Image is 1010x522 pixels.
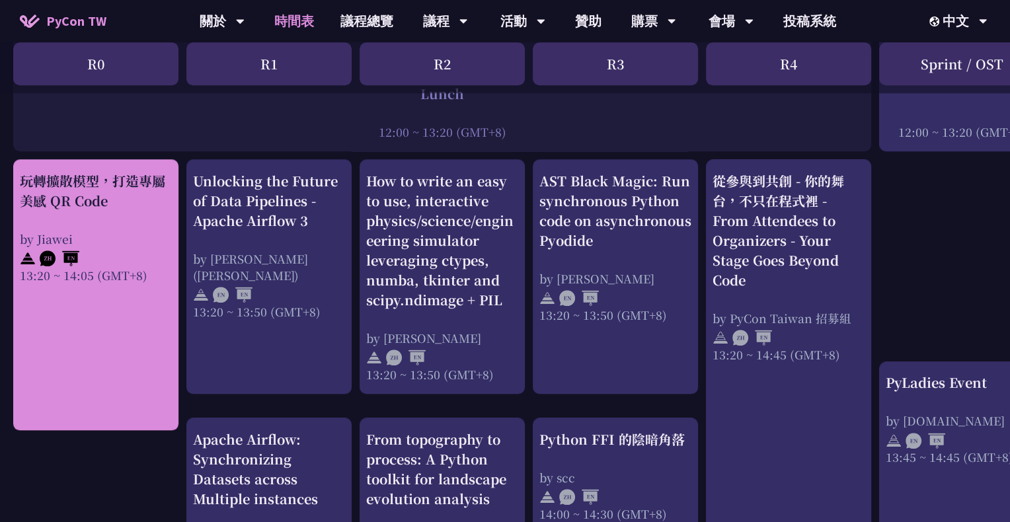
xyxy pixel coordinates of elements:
img: ZHEN.371966e.svg [40,250,79,266]
div: 12:00 ~ 13:20 (GMT+8) [20,124,865,140]
a: How to write an easy to use, interactive physics/science/engineering simulator leveraging ctypes,... [366,171,518,383]
div: by [PERSON_NAME] ([PERSON_NAME]) [193,250,345,283]
div: R0 [13,42,178,85]
div: AST Black Magic: Run synchronous Python code on asynchronous Pyodide [539,171,691,250]
div: R4 [706,42,871,85]
img: Locale Icon [929,17,943,26]
div: by [PERSON_NAME] [539,270,691,287]
div: Python FFI 的陰暗角落 [539,429,691,449]
div: R3 [533,42,698,85]
img: Home icon of PyCon TW 2025 [20,15,40,28]
a: 玩轉擴散模型，打造專屬美感 QR Code by Jiawei 13:20 ~ 14:05 (GMT+8) [20,171,172,419]
img: ZHEN.371966e.svg [732,330,772,346]
div: Apache Airflow: Synchronizing Datasets across Multiple instances [193,429,345,509]
a: PyCon TW [7,5,120,38]
a: Python FFI 的陰暗角落 by scc 14:00 ~ 14:30 (GMT+8) [539,429,691,522]
span: PyCon TW [46,11,106,31]
img: svg+xml;base64,PHN2ZyB4bWxucz0iaHR0cDovL3d3dy53My5vcmcvMjAwMC9zdmciIHdpZHRoPSIyNCIgaGVpZ2h0PSIyNC... [366,350,382,365]
div: How to write an easy to use, interactive physics/science/engineering simulator leveraging ctypes,... [366,171,518,310]
div: 13:20 ~ 14:45 (GMT+8) [713,346,865,363]
img: svg+xml;base64,PHN2ZyB4bWxucz0iaHR0cDovL3d3dy53My5vcmcvMjAwMC9zdmciIHdpZHRoPSIyNCIgaGVpZ2h0PSIyNC... [539,489,555,505]
img: ENEN.5a408d1.svg [213,287,252,303]
div: Unlocking the Future of Data Pipelines - Apache Airflow 3 [193,171,345,231]
img: svg+xml;base64,PHN2ZyB4bWxucz0iaHR0cDovL3d3dy53My5vcmcvMjAwMC9zdmciIHdpZHRoPSIyNCIgaGVpZ2h0PSIyNC... [886,433,902,449]
a: AST Black Magic: Run synchronous Python code on asynchronous Pyodide by [PERSON_NAME] 13:20 ~ 13:... [539,171,691,383]
div: From topography to process: A Python toolkit for landscape evolution analysis [366,429,518,509]
div: 玩轉擴散模型，打造專屬美感 QR Code [20,171,172,211]
div: by scc [539,469,691,486]
a: Unlocking the Future of Data Pipelines - Apache Airflow 3 by [PERSON_NAME] ([PERSON_NAME]) 13:20 ... [193,171,345,383]
div: 14:00 ~ 14:30 (GMT+8) [539,505,691,522]
div: 13:20 ~ 13:50 (GMT+8) [193,303,345,320]
div: Lunch [20,84,865,104]
div: R1 [186,42,352,85]
img: ZHEN.371966e.svg [386,350,426,365]
img: svg+xml;base64,PHN2ZyB4bWxucz0iaHR0cDovL3d3dy53My5vcmcvMjAwMC9zdmciIHdpZHRoPSIyNCIgaGVpZ2h0PSIyNC... [713,330,728,346]
div: 13:20 ~ 14:05 (GMT+8) [20,267,172,283]
div: 13:20 ~ 13:50 (GMT+8) [539,307,691,323]
img: svg+xml;base64,PHN2ZyB4bWxucz0iaHR0cDovL3d3dy53My5vcmcvMjAwMC9zdmciIHdpZHRoPSIyNCIgaGVpZ2h0PSIyNC... [193,287,209,303]
img: svg+xml;base64,PHN2ZyB4bWxucz0iaHR0cDovL3d3dy53My5vcmcvMjAwMC9zdmciIHdpZHRoPSIyNCIgaGVpZ2h0PSIyNC... [20,250,36,266]
div: by PyCon Taiwan 招募組 [713,310,865,326]
div: by [PERSON_NAME] [366,330,518,346]
div: 從參與到共創 - 你的舞台，不只在程式裡 - From Attendees to Organizers - Your Stage Goes Beyond Code [713,171,865,290]
img: ENEN.5a408d1.svg [906,433,945,449]
img: ENEN.5a408d1.svg [559,290,599,306]
img: svg+xml;base64,PHN2ZyB4bWxucz0iaHR0cDovL3d3dy53My5vcmcvMjAwMC9zdmciIHdpZHRoPSIyNCIgaGVpZ2h0PSIyNC... [539,290,555,306]
div: by Jiawei [20,231,172,247]
div: R2 [360,42,525,85]
div: 13:20 ~ 13:50 (GMT+8) [366,366,518,383]
img: ZHEN.371966e.svg [559,489,599,505]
